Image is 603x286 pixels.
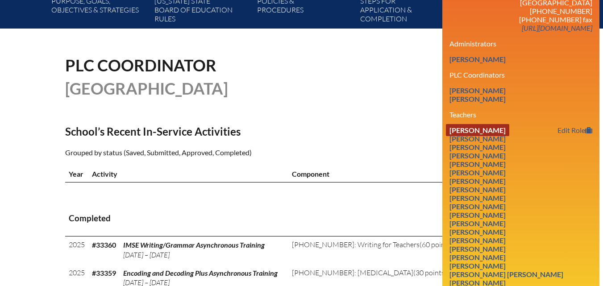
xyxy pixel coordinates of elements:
[92,240,116,249] b: #33360
[65,125,379,138] h2: School’s Recent In-Service Activities
[446,260,509,272] a: [PERSON_NAME]
[554,124,596,136] a: Edit Role
[123,240,265,249] span: IMSE Writing/Grammar Asynchronous Training
[65,79,228,98] span: [GEOGRAPHIC_DATA]
[446,141,509,153] a: [PERSON_NAME]
[446,93,509,105] a: [PERSON_NAME]
[446,251,509,263] a: [PERSON_NAME]
[65,55,216,75] span: PLC Coordinator
[292,268,413,277] span: [PHONE_NUMBER]: [MEDICAL_DATA]
[449,70,592,79] h3: PLC Coordinators
[446,268,567,280] a: [PERSON_NAME] [PERSON_NAME]
[518,22,596,34] a: [URL][DOMAIN_NAME]
[446,234,509,246] a: [PERSON_NAME]
[446,158,509,170] a: [PERSON_NAME]
[446,183,509,195] a: [PERSON_NAME]
[288,236,487,265] td: (60 points)
[65,147,379,158] p: Grouped by status (Saved, Submitted, Approved, Completed)
[65,236,88,265] td: 2025
[446,124,509,136] a: [PERSON_NAME]
[446,133,509,145] a: [PERSON_NAME]
[123,250,170,259] span: [DATE] – [DATE]
[446,226,509,238] a: [PERSON_NAME]
[65,166,88,182] th: Year
[69,213,535,224] h3: Completed
[292,240,420,249] span: [PHONE_NUMBER]: Writing for Teachers
[449,110,592,119] h3: Teachers
[92,269,116,277] b: #33359
[446,192,509,204] a: [PERSON_NAME]
[446,243,509,255] a: [PERSON_NAME]
[446,84,509,96] a: [PERSON_NAME]
[446,175,509,187] a: [PERSON_NAME]
[446,53,509,65] a: [PERSON_NAME]
[449,39,592,48] h3: Administrators
[446,209,509,221] a: [PERSON_NAME]
[446,200,509,212] a: [PERSON_NAME]
[288,166,487,182] th: Component
[123,269,278,277] span: Encoding and Decoding Plus Asynchronous Training
[446,217,509,229] a: [PERSON_NAME]
[88,166,288,182] th: Activity
[446,166,509,178] a: [PERSON_NAME]
[446,149,509,162] a: [PERSON_NAME]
